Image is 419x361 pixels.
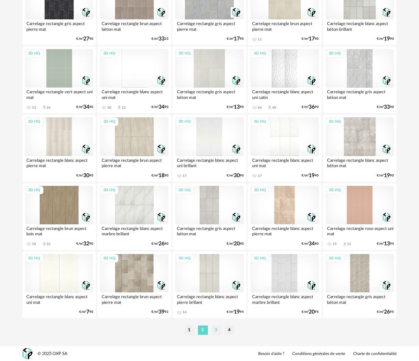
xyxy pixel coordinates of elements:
[251,118,269,126] div: 3D HQ
[100,186,118,195] div: 3D HQ
[227,242,244,246] div: €/m² 40
[234,242,240,246] span: 20
[234,37,240,41] span: 17
[175,88,244,101] div: Carrelage rectangle gris aspect béton mat
[326,156,394,169] div: Carrelage rectangle blanc aspect béton mat
[225,326,235,335] li: 4
[175,224,244,238] div: Carrelage rectangle gris aspect béton mat
[32,242,36,246] div: 58
[100,88,169,101] div: Carrelage rectangle blanc aspect uni mat
[175,156,244,169] div: Carrelage rectangle blanc aspect uni brillant
[309,105,315,109] span: 36
[384,105,390,109] span: 33
[272,106,276,110] div: 40
[25,254,43,263] div: 3D HQ
[234,310,240,314] span: 19
[122,106,126,110] div: 13
[323,115,397,182] a: 3D HQ Carrelage rectangle blanc aspect béton mat €/m²1990
[227,310,244,314] div: €/m² 94
[25,186,43,195] div: 3D HQ
[384,173,390,178] span: 19
[100,224,169,238] div: Carrelage rectangle blanc aspect marbre brillant
[293,351,345,357] a: Conditions générales de vente
[251,49,269,58] div: 3D HQ
[258,174,262,178] div: 17
[97,251,171,318] a: 3D HQ Carrelage rectangle brun aspect pierre mat €/m²3992
[185,326,195,335] li: 1
[79,310,93,314] div: €/m² 90
[151,105,169,109] div: €/m² 90
[342,242,347,247] span: Download icon
[83,173,89,178] span: 30
[211,326,221,335] li: 3
[309,173,315,178] span: 19
[326,49,344,58] div: 3D HQ
[151,242,169,246] div: €/m² 90
[309,37,315,41] span: 17
[159,105,165,109] span: 34
[76,105,93,109] div: €/m² 90
[326,292,394,306] div: Carrelage rectangle gris aspect béton mat
[117,105,122,110] span: Download icon
[176,49,194,58] div: 3D HQ
[100,254,118,263] div: 3D HQ
[267,105,272,110] span: Download icon
[323,251,397,318] a: 3D HQ Carrelage rectangle gris aspect béton mat €/m²2695
[173,46,246,113] a: 3D HQ Carrelage rectangle gris aspect béton mat €/m²1390
[47,106,51,110] div: 34
[25,224,94,238] div: Carrelage rectangle brun aspect bois mat
[384,242,390,246] span: 13
[323,183,397,250] a: 3D HQ Carrelage rectangle rose aspect uni mat 19 Download icon 12 €/m²1394
[107,106,111,110] div: 30
[377,242,394,246] div: €/m² 94
[309,310,315,314] span: 20
[326,224,394,238] div: Carrelage rectangle rose aspect uni mat
[302,105,319,109] div: €/m² 90
[76,37,93,41] div: €/m² 90
[326,254,344,263] div: 3D HQ
[377,173,394,178] div: €/m² 90
[377,37,394,41] div: €/m² 90
[377,310,394,314] div: €/m² 95
[326,186,344,195] div: 3D HQ
[25,156,94,169] div: Carrelage rectangle blanc aspect pierre mat
[248,183,322,250] a: 3D HQ Carrelage rectangle blanc aspect pierre mat €/m²3440
[22,348,32,360] img: OXP
[151,310,169,314] div: €/m² 92
[47,242,51,246] div: 32
[248,46,322,113] a: 3D HQ Carrelage rectangle blanc aspect uni satin 64 Download icon 40 €/m²3690
[251,254,269,263] div: 3D HQ
[86,310,89,314] span: 7
[234,173,240,178] span: 30
[326,118,344,126] div: 3D HQ
[32,106,36,110] div: 53
[175,292,244,306] div: Carrelage rectangle blanc aspect pierre brillant
[83,242,89,246] span: 32
[326,88,394,101] div: Carrelage rectangle gris aspect béton mat
[83,105,89,109] span: 34
[251,186,269,195] div: 3D HQ
[309,242,315,246] span: 34
[83,37,89,41] span: 27
[333,242,337,246] div: 19
[248,115,322,182] a: 3D HQ Carrelage rectangle blanc aspect uni mat 17 €/m²1940
[258,37,262,41] div: 11
[198,326,208,335] li: 2
[42,105,47,110] span: Download icon
[302,242,319,246] div: €/m² 40
[25,88,94,101] div: Carrelage rectangle vert aspect uni mat
[176,254,194,263] div: 3D HQ
[227,173,244,178] div: €/m² 90
[100,118,118,126] div: 3D HQ
[384,37,390,41] span: 19
[258,106,262,110] div: 64
[302,310,319,314] div: €/m² 95
[159,310,165,314] span: 39
[42,242,47,247] span: Download icon
[97,46,171,113] a: 3D HQ Carrelage rectangle blanc aspect uni mat 30 Download icon 13 €/m²3490
[151,37,169,41] div: €/m² 23
[173,251,246,318] a: 3D HQ Carrelage rectangle blanc aspect pierre brillant 14 €/m²1994
[159,173,165,178] span: 18
[176,186,194,195] div: 3D HQ
[159,37,165,41] span: 33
